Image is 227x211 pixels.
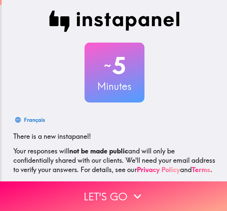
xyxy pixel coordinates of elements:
[85,52,144,79] h2: 5
[13,146,216,174] p: Your responses will and will only be confidentially shared with our clients. We'll need your emai...
[137,165,180,174] a: Privacy Policy
[13,113,48,126] button: Français
[24,115,45,124] div: Français
[103,56,112,76] span: ~
[49,11,180,32] img: Instapanel
[85,79,144,93] h3: Minutes
[69,147,128,155] b: not be made public
[13,132,91,140] span: There is a new instapanel!
[13,180,216,198] p: This invite is exclusively for you, please do not share it. Complete it soon because spots are li...
[192,165,210,174] a: Terms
